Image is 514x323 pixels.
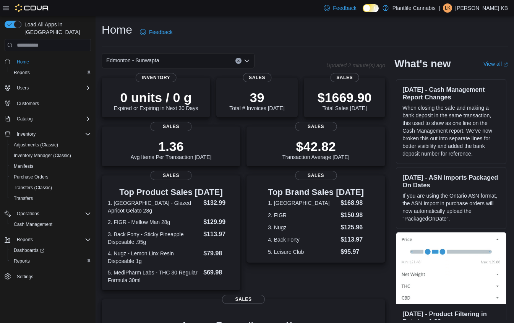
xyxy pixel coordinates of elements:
button: Clear input [235,58,242,64]
p: Plantlife Cannabis [392,3,436,13]
span: Settings [17,274,33,280]
p: [PERSON_NAME] KB [455,3,508,13]
div: Liam KB [443,3,452,13]
button: Reports [2,234,94,245]
a: Settings [14,272,36,281]
span: Transfers (Classic) [11,183,91,192]
dt: 2. FIGR - Mellow Man 28g [108,218,200,226]
div: Expired or Expiring in Next 30 Days [114,90,198,111]
span: Purchase Orders [11,172,91,182]
button: Operations [14,209,42,218]
button: Adjustments (Classic) [8,140,94,150]
h3: [DATE] - Cash Management Report Changes [402,86,500,101]
dt: 3. Nugz [268,224,337,231]
nav: Complex example [5,53,91,302]
p: Updated 2 minute(s) ago [326,62,385,68]
a: Reports [11,256,33,266]
p: 0 units / 0 g [114,90,198,105]
span: Purchase Orders [14,174,49,180]
p: If you are using the Ontario ASN format, the ASN Import in purchase orders will now automatically... [402,192,500,222]
dt: 1. [GEOGRAPHIC_DATA] [268,199,337,207]
h3: Top Brand Sales [DATE] [268,188,364,197]
p: | [439,3,440,13]
span: Operations [17,211,39,217]
p: 1.36 [131,139,212,154]
span: Feedback [333,4,356,12]
button: Reports [14,235,36,244]
h2: What's new [394,58,451,70]
dt: 4. Back Forty [268,236,337,243]
span: Reports [17,237,33,243]
a: Inventory Manager (Classic) [11,151,74,160]
span: Transfers [11,194,91,203]
span: Operations [14,209,91,218]
a: Manifests [11,162,36,171]
span: Sales [295,171,337,180]
span: Load All Apps in [GEOGRAPHIC_DATA] [21,21,91,36]
svg: External link [503,62,508,67]
a: Dashboards [11,246,47,255]
button: Catalog [14,114,36,123]
button: Home [2,56,94,67]
span: Inventory Manager (Classic) [11,151,91,160]
span: Settings [14,272,91,281]
button: Operations [2,208,94,219]
input: Dark Mode [363,4,379,12]
button: Manifests [8,161,94,172]
button: Reports [8,67,94,78]
p: $1669.90 [318,90,372,105]
p: 39 [229,90,284,105]
a: View allExternal link [483,61,508,67]
div: Total # Invoices [DATE] [229,90,284,111]
button: Purchase Orders [8,172,94,182]
dd: $95.97 [341,247,364,256]
span: Catalog [14,114,91,123]
button: Transfers [8,193,94,204]
div: Transaction Average [DATE] [282,139,350,160]
button: Catalog [2,114,94,124]
button: Inventory [14,130,39,139]
dd: $113.97 [203,230,234,239]
button: Cash Management [8,219,94,230]
dt: 4. Nugz - Lemon Linx Resin Disposable 1g [108,250,200,265]
span: Edmonton - Sunwapta [106,56,159,65]
dd: $113.97 [341,235,364,244]
div: Avg Items Per Transaction [DATE] [131,139,212,160]
span: LK [445,3,451,13]
span: Sales [222,295,265,304]
button: Inventory Manager (Classic) [8,150,94,161]
div: Total Sales [DATE] [318,90,372,111]
dt: 3. Back Forty - Sticky Pineapple Disposable .95g [108,230,200,246]
h1: Home [102,22,132,37]
dd: $69.98 [203,268,234,277]
span: Sales [330,73,359,82]
a: Feedback [137,24,175,40]
dt: 1. [GEOGRAPHIC_DATA] - Glazed Apricot Gelato 28g [108,199,200,214]
p: When closing the safe and making a bank deposit in the same transaction, this used to show as one... [402,104,500,157]
span: Reports [14,258,30,264]
button: Transfers (Classic) [8,182,94,193]
span: Adjustments (Classic) [14,142,58,148]
span: Users [14,83,91,93]
a: Dashboards [8,245,94,256]
span: Inventory [17,131,36,137]
dd: $132.99 [203,198,234,208]
span: Sales [243,73,271,82]
span: Sales [295,122,337,131]
a: Purchase Orders [11,172,52,182]
span: Home [17,59,29,65]
a: Transfers [11,194,36,203]
span: Inventory [136,73,177,82]
a: Feedback [321,0,359,16]
dt: 2. FIGR [268,211,337,219]
span: Reports [11,256,91,266]
button: Users [2,83,94,93]
button: Inventory [2,129,94,140]
span: Dashboards [14,247,44,253]
span: Inventory [14,130,91,139]
a: Reports [11,68,33,77]
span: Sales [150,171,192,180]
span: Users [17,85,29,91]
p: $42.82 [282,139,350,154]
h3: [DATE] - ASN Imports Packaged On Dates [402,174,500,189]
